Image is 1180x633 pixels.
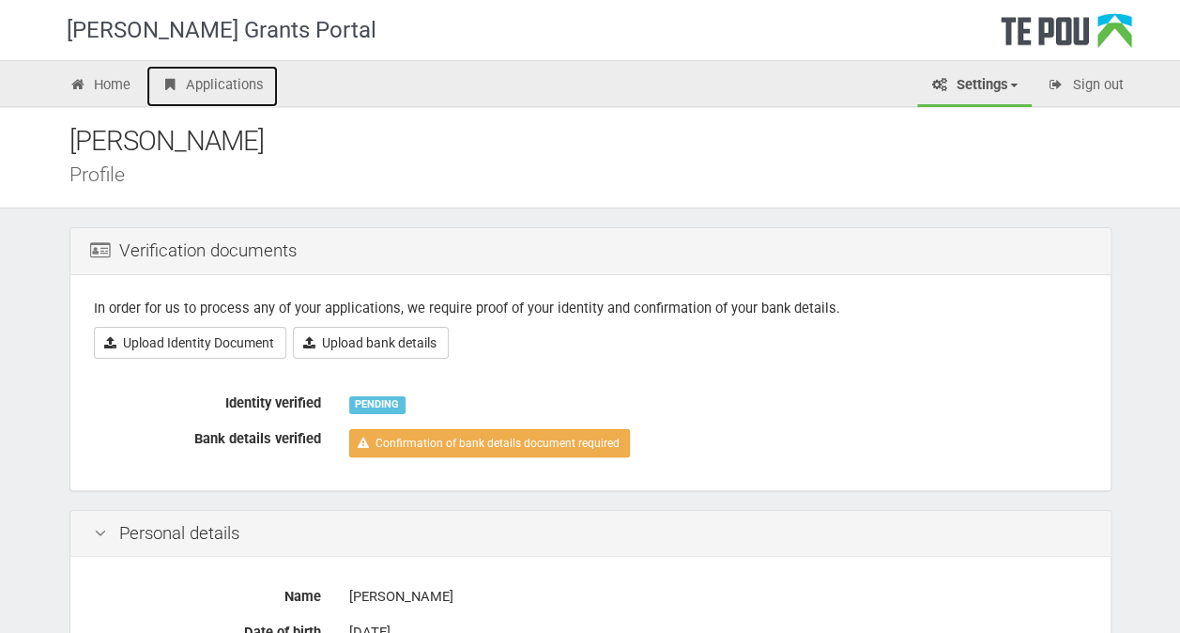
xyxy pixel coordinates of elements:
[80,423,335,449] label: Bank details verified
[349,396,406,413] div: PENDING
[70,511,1111,558] div: Personal details
[69,164,1140,184] div: Profile
[349,580,1087,613] div: [PERSON_NAME]
[293,327,449,359] a: Upload bank details
[917,66,1032,107] a: Settings
[1001,13,1132,60] div: Te Pou Logo
[69,121,1140,162] div: [PERSON_NAME]
[1034,66,1138,107] a: Sign out
[55,66,146,107] a: Home
[349,429,630,457] a: Confirmation of bank details document required
[80,580,335,607] label: Name
[146,66,278,107] a: Applications
[80,387,335,413] label: Identity verified
[70,228,1111,275] div: Verification documents
[94,299,1087,318] p: In order for us to process any of your applications, we require proof of your identity and confir...
[94,327,286,359] a: Upload Identity Document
